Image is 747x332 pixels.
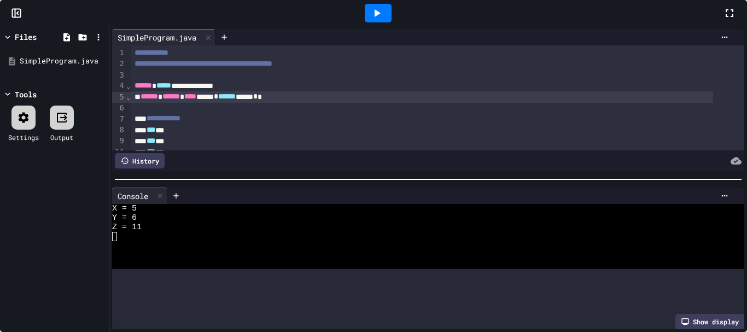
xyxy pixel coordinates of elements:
[112,103,126,114] div: 6
[112,223,142,232] span: Z = 11
[112,204,137,213] span: X = 5
[112,147,126,158] div: 10
[126,92,131,101] span: Fold line
[112,136,126,147] div: 9
[112,114,126,125] div: 7
[112,80,126,91] div: 4
[115,153,165,168] div: History
[126,81,131,90] span: Fold line
[112,48,126,59] div: 1
[112,213,137,223] span: Y = 6
[112,70,126,81] div: 3
[112,59,126,69] div: 2
[112,125,126,136] div: 8
[4,4,75,69] div: Chat with us now!Close
[112,92,126,103] div: 5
